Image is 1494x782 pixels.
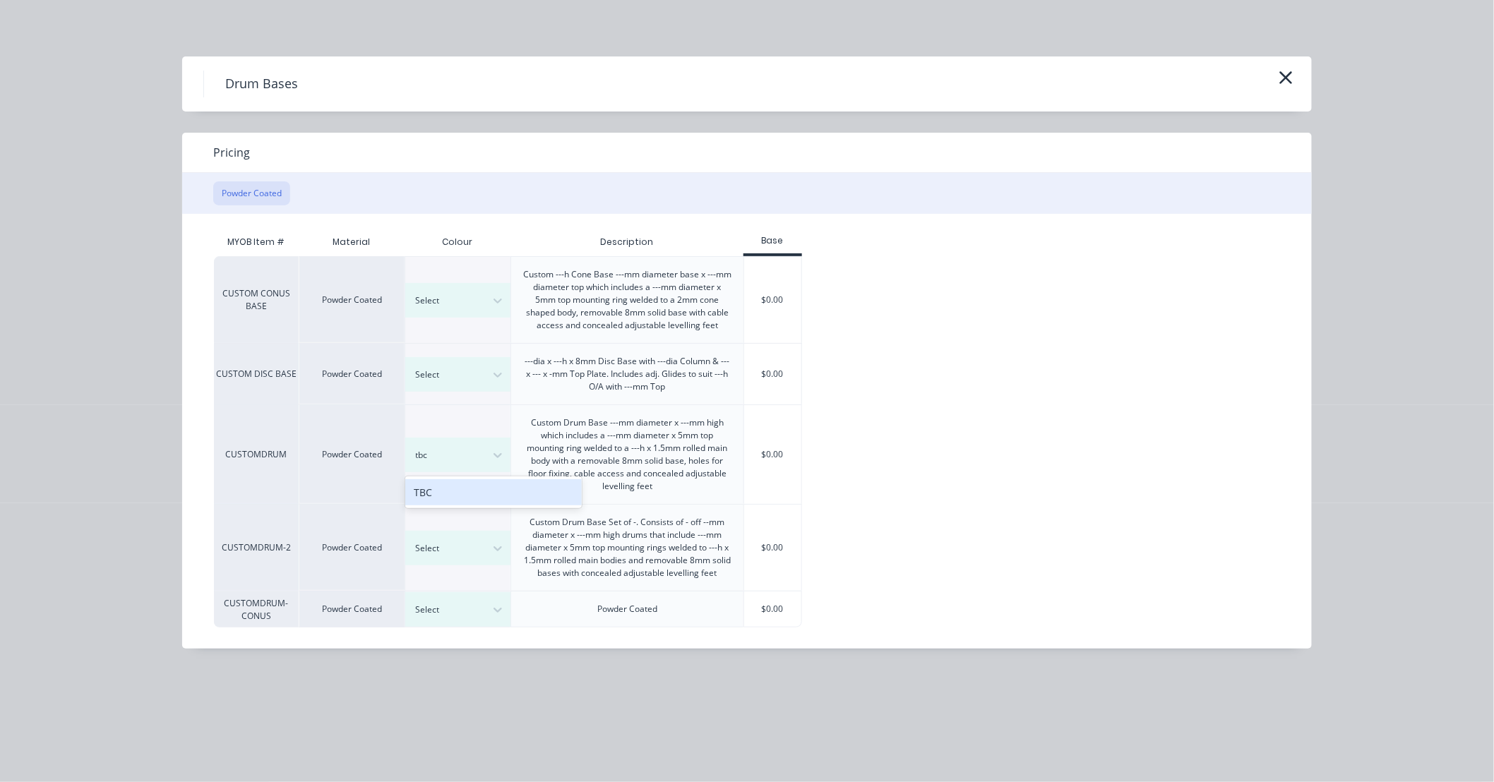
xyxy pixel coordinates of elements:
[299,256,405,343] div: Powder Coated
[522,355,732,393] div: ---dia x ---h x 8mm Disc Base with ---dia Column & --- x --- x -mm Top Plate. Includes adj. Glide...
[743,234,802,247] div: Base
[213,144,250,161] span: Pricing
[597,603,657,615] div: Powder Coated
[590,224,665,260] div: Description
[744,257,801,343] div: $0.00
[203,71,319,97] h4: Drum Bases
[214,591,299,627] div: CUSTOMDRUM-CONUS
[299,591,405,627] div: Powder Coated
[299,404,405,504] div: Powder Coated
[214,404,299,504] div: CUSTOMDRUM
[744,344,801,404] div: $0.00
[522,416,732,493] div: Custom Drum Base ---mm diameter x ---mm high which includes a ---mm diameter x 5mm top mounting r...
[214,228,299,256] div: MYOB Item #
[213,181,290,205] button: Powder Coated
[744,591,801,627] div: $0.00
[405,479,582,505] div: TBC
[299,228,405,256] div: Material
[405,228,510,256] div: Colour
[299,343,405,404] div: Powder Coated
[214,256,299,343] div: CUSTOM CONUS BASE
[744,505,801,591] div: $0.00
[522,268,732,332] div: Custom ---h Cone Base ---mm diameter base x ---mm diameter top which includes a ---mm diameter x ...
[214,504,299,591] div: CUSTOMDRUM-2
[214,343,299,404] div: CUSTOM DISC BASE
[299,504,405,591] div: Powder Coated
[744,405,801,504] div: $0.00
[522,516,732,579] div: Custom Drum Base Set of -. Consists of - off --mm diameter x ---mm high drums that include ---mm ...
